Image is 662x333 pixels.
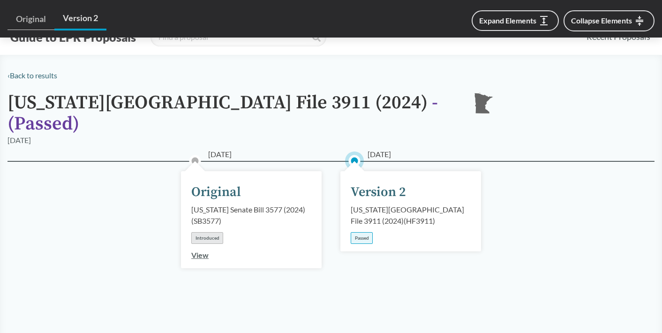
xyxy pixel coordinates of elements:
div: [US_STATE][GEOGRAPHIC_DATA] File 3911 (2024) ( HF3911 ) [351,204,471,227]
a: Version 2 [54,8,106,30]
div: Introduced [191,232,223,244]
span: [DATE] [368,149,391,160]
a: Original [8,8,54,30]
span: [DATE] [208,149,232,160]
div: Original [191,182,241,202]
a: View [191,250,209,259]
div: [DATE] [8,135,31,146]
div: [US_STATE] Senate Bill 3577 (2024) ( SB3577 ) [191,204,311,227]
span: - ( Passed ) [8,91,438,136]
a: ‹Back to results [8,71,57,80]
div: Passed [351,232,373,244]
h1: [US_STATE][GEOGRAPHIC_DATA] File 3911 (2024) [8,92,458,135]
button: Expand Elements [472,10,559,31]
div: Version 2 [351,182,406,202]
button: Collapse Elements [564,10,654,31]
